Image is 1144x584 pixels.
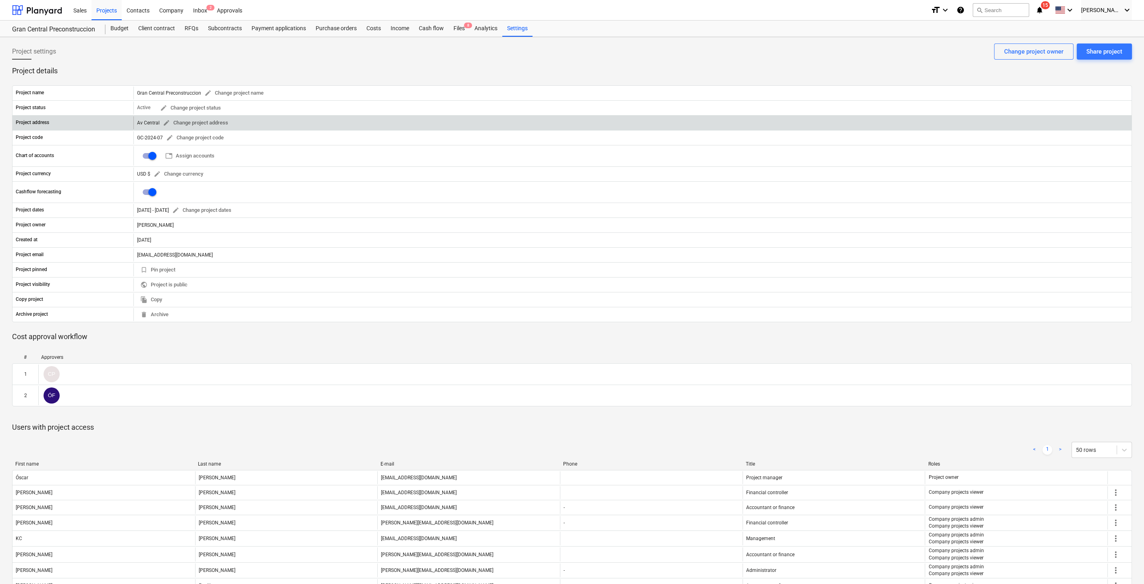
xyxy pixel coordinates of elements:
[137,87,267,99] div: Gran Central Preconstruccion
[1104,545,1144,584] div: Widget de chat
[133,249,1132,261] div: [EMAIL_ADDRESS][DOMAIN_NAME]
[180,21,203,37] a: RFQs
[137,132,227,144] div: GC-2024-07
[449,21,470,37] a: Files8
[16,134,43,141] p: Project code
[16,281,50,288] p: Project visibility
[928,532,984,538] p: Company projects admin
[928,547,984,554] p: Company projects admin
[44,387,60,404] div: Óscar Francés
[16,520,52,526] div: [PERSON_NAME]
[199,520,235,526] div: [PERSON_NAME]
[16,475,28,480] div: Óscar
[137,171,150,176] span: USD $
[165,151,214,161] span: Assign accounts
[16,207,44,213] p: Project dates
[137,104,150,111] p: Active
[362,21,386,37] div: Costs
[1042,445,1052,455] a: Page 1 is your current page
[106,21,133,37] div: Budget
[203,21,247,37] div: Subcontracts
[1111,488,1121,497] span: more_vert
[564,567,565,573] div: -
[976,7,983,13] span: search
[137,279,191,291] button: Project is public
[169,204,235,217] button: Change project dates
[16,170,51,177] p: Project currency
[48,392,56,398] span: ÓF
[1055,445,1065,455] a: Next page
[24,393,27,398] div: 2
[564,505,565,510] div: -
[464,23,472,28] span: 8
[746,567,776,573] span: Administrator
[449,21,470,37] div: Files
[140,266,148,273] span: bookmark_border
[381,461,557,467] div: E-mail
[381,536,457,541] div: [EMAIL_ADDRESS][DOMAIN_NAME]
[928,474,958,481] p: Project owner
[311,21,362,37] a: Purchase orders
[928,489,983,496] p: Company projects viewer
[16,505,52,510] div: [PERSON_NAME]
[163,118,228,128] span: Change project address
[48,371,56,377] span: CP
[24,371,27,377] div: 1
[166,133,224,143] span: Change project code
[1041,1,1050,9] span: 15
[16,552,52,557] div: [PERSON_NAME]
[140,280,187,290] span: Project is public
[199,490,235,495] div: [PERSON_NAME]
[12,66,1132,76] p: Project details
[928,504,983,511] p: Company projects viewer
[502,21,532,37] div: Settings
[1111,518,1121,528] span: more_vert
[16,152,54,159] p: Chart of accounts
[206,5,214,10] span: 2
[928,563,984,570] p: Company projects admin
[140,281,148,288] span: public
[204,89,264,98] span: Change project name
[199,536,235,541] div: [PERSON_NAME]
[133,234,1132,246] div: [DATE]
[1004,46,1063,57] div: Change project owner
[386,21,414,37] a: Income
[140,265,175,275] span: Pin project
[564,520,565,526] div: -
[16,119,49,126] p: Project address
[16,251,44,258] p: Project email
[160,104,221,113] span: Change project status
[172,207,179,214] span: edit
[928,555,984,561] p: Company projects viewer
[15,461,191,467] div: First name
[201,87,267,99] button: Change project name
[16,89,44,96] p: Project name
[163,119,170,126] span: edit
[15,354,35,360] div: #
[928,461,1104,467] div: Roles
[414,21,449,37] a: Cash flow
[137,264,179,276] button: Pin project
[931,5,940,15] i: format_size
[928,523,984,530] p: Company projects viewer
[928,538,984,545] p: Company projects viewer
[746,536,775,541] span: Management
[160,117,231,129] button: Change project address
[746,505,795,510] span: Accountant or finance
[381,552,493,557] div: [PERSON_NAME][EMAIL_ADDRESS][DOMAIN_NAME]
[470,21,502,37] div: Analytics
[16,222,46,228] p: Project owner
[199,552,235,557] div: [PERSON_NAME]
[157,102,224,114] button: Change project status
[381,505,457,510] div: [EMAIL_ADDRESS][DOMAIN_NAME]
[247,21,311,37] div: Payment applications
[1122,5,1132,15] i: keyboard_arrow_down
[140,310,168,319] span: Archive
[381,567,493,573] div: [PERSON_NAME][EMAIL_ADDRESS][DOMAIN_NAME]
[16,490,52,495] div: [PERSON_NAME]
[1086,46,1122,57] div: Share project
[140,295,162,304] span: Copy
